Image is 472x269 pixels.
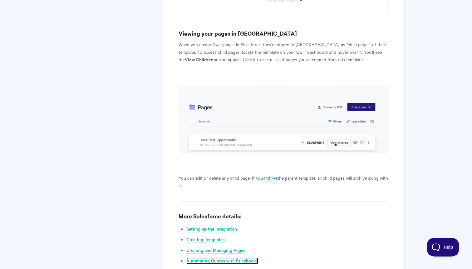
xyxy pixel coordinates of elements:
strong: View Children [185,56,214,62]
p: When you create Qwilr pages in Salesforce, they're stored in [GEOGRAPHIC_DATA] as "child pages" o... [179,41,389,63]
img: file-9ipcjPaXqG.gif [179,86,389,153]
a: Creating and Managing Pages [186,247,245,254]
a: archive [263,175,278,182]
strong: More Salesforce details: [179,212,241,220]
h3: Viewing your pages in [GEOGRAPHIC_DATA] [179,29,389,38]
a: Automating Quotes with Pricebooks [186,257,258,264]
a: Creating Templates [186,236,225,243]
p: You can edit or delete any child page. If you the parent template, all child pages will archive a... [179,174,389,189]
iframe: Toggle Customer Support [427,238,460,257]
a: Setting up the Integration [186,226,237,232]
